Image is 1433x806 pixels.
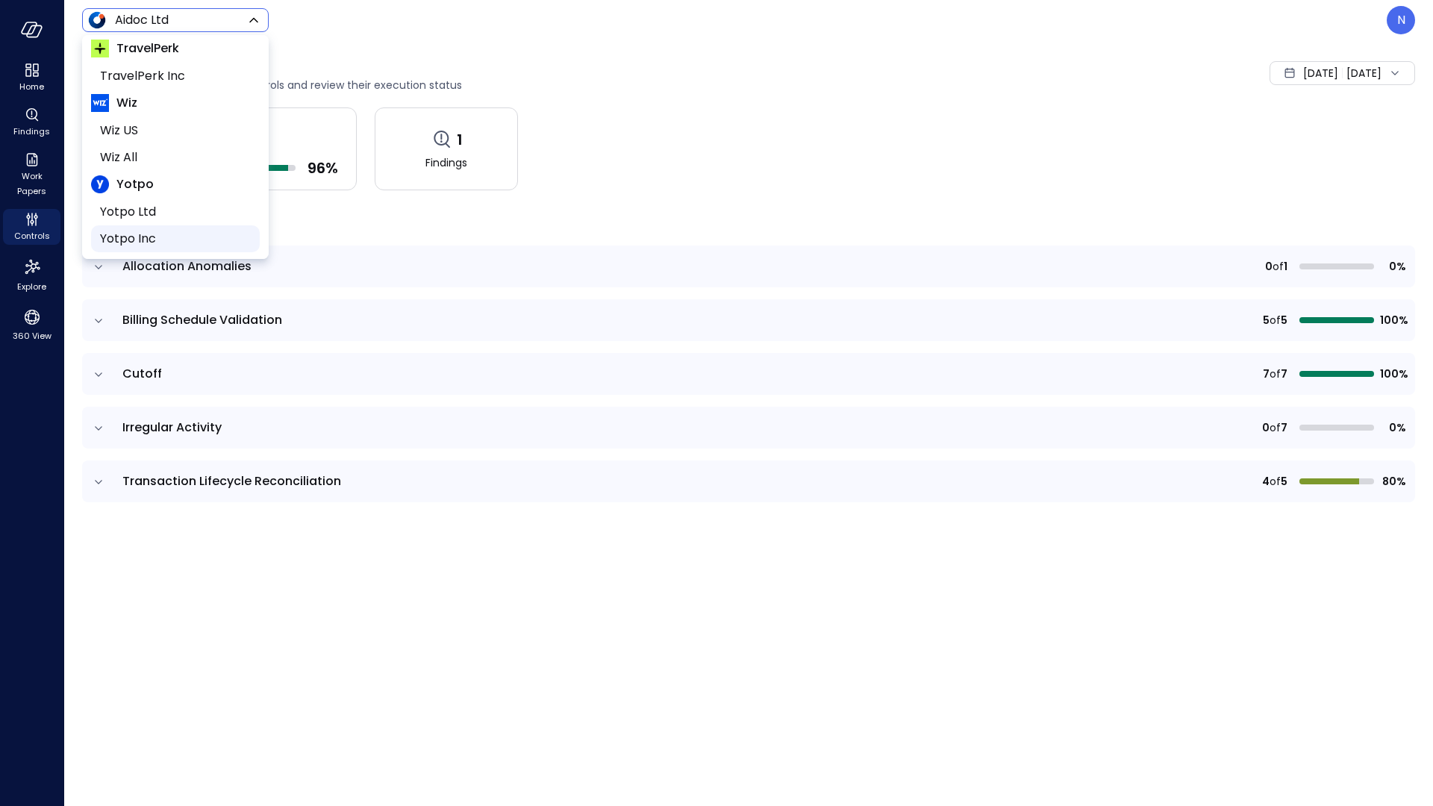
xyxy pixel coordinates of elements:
li: Wiz US [91,117,260,144]
li: Yotpo Ltd [91,199,260,225]
span: Wiz All [100,149,248,166]
img: TravelPerk [91,40,109,57]
li: TravelPerk Inc [91,63,260,90]
li: Yotpo Inc [91,225,260,252]
span: Yotpo Ltd [100,203,248,221]
span: Wiz [116,94,137,112]
span: Yotpo [116,175,154,193]
span: TravelPerk [116,40,179,57]
span: Yotpo Inc [100,230,248,248]
img: Yotpo [91,175,109,193]
img: Wiz [91,94,109,112]
span: TravelPerk Inc [100,67,248,85]
li: Wiz All [91,144,260,171]
span: Wiz US [100,122,248,140]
